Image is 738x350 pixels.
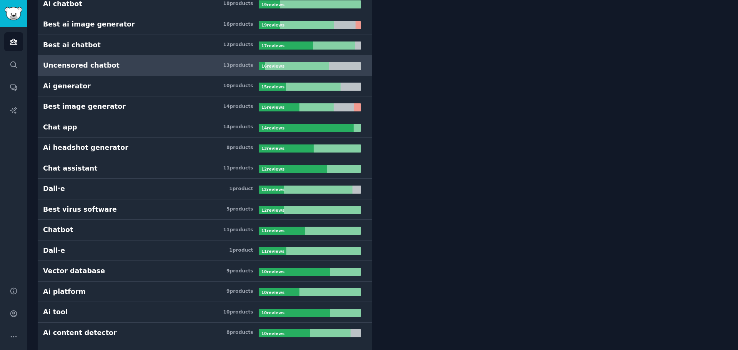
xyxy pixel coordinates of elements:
b: 10 review s [261,310,284,315]
b: 19 review s [261,23,284,27]
a: Best ai chatbot12products17reviews [38,35,372,56]
div: 18 product s [223,0,253,7]
div: Ai generator [43,81,91,91]
div: Best image generator [43,102,126,111]
b: 14 review s [261,126,284,130]
a: Best virus software5products12reviews [38,199,372,220]
a: Uncensored chatbot13products16reviews [38,55,372,76]
a: Dall·e1product12reviews [38,179,372,199]
div: Uncensored chatbot [43,61,120,70]
a: Ai content detector8products10reviews [38,323,372,343]
div: 9 product s [226,288,253,295]
div: 13 product s [223,62,253,69]
div: Ai headshot generator [43,143,128,153]
div: Ai platform [43,287,86,297]
b: 12 review s [261,187,284,192]
b: 16 review s [261,64,284,68]
div: Best virus software [43,205,117,214]
div: Dall-e [43,246,65,255]
img: GummySearch logo [5,7,22,20]
div: 14 product s [223,103,253,110]
a: Chatbot11products11reviews [38,220,372,241]
a: Ai platform9products10reviews [38,282,372,302]
div: 1 product [229,247,253,254]
b: 10 review s [261,331,284,336]
div: Chatbot [43,225,73,235]
b: 10 review s [261,269,284,274]
div: Best ai image generator [43,20,135,29]
b: 10 review s [261,290,284,295]
a: Chat app14products14reviews [38,117,372,138]
a: Ai headshot generator8products13reviews [38,138,372,158]
a: Best image generator14products15reviews [38,96,372,117]
div: 14 product s [223,124,253,131]
div: Dall·e [43,184,65,194]
div: Vector database [43,266,105,276]
b: 12 review s [261,167,284,171]
div: Chat app [43,123,77,132]
b: 12 review s [261,208,284,212]
div: 12 product s [223,41,253,48]
b: 11 review s [261,249,284,254]
b: 15 review s [261,105,284,109]
div: 10 product s [223,83,253,90]
div: 16 product s [223,21,253,28]
div: Chat assistant [43,164,98,173]
a: Vector database9products10reviews [38,261,372,282]
b: 19 review s [261,2,284,7]
a: Ai tool10products10reviews [38,302,372,323]
b: 15 review s [261,85,284,89]
div: 8 product s [226,144,253,151]
div: 11 product s [223,227,253,234]
div: 5 product s [226,206,253,213]
b: 11 review s [261,228,284,233]
div: 8 product s [226,329,253,336]
div: Best ai chatbot [43,40,101,50]
b: 17 review s [261,43,284,48]
a: Best ai image generator16products19reviews [38,14,372,35]
div: 11 product s [223,165,253,172]
div: Ai content detector [43,328,117,338]
div: Ai tool [43,307,68,317]
div: 1 product [229,186,253,192]
b: 13 review s [261,146,284,151]
a: Ai generator10products15reviews [38,76,372,97]
div: 10 product s [223,309,253,316]
a: Dall-e1product11reviews [38,241,372,261]
div: 9 product s [226,268,253,275]
a: Chat assistant11products12reviews [38,158,372,179]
